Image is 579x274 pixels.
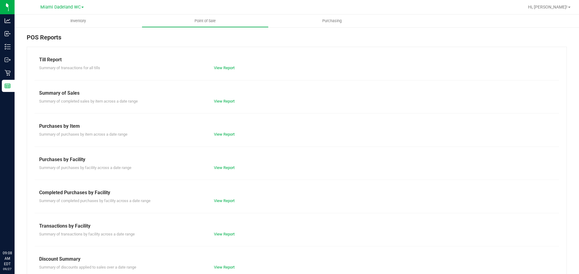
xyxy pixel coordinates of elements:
[214,165,235,170] a: View Report
[528,5,567,9] span: Hi, [PERSON_NAME]!
[5,18,11,24] inline-svg: Analytics
[269,15,396,27] a: Purchasing
[62,18,94,24] span: Inventory
[5,31,11,37] inline-svg: Inbound
[214,198,235,203] a: View Report
[186,18,224,24] span: Point of Sale
[214,232,235,236] a: View Report
[27,33,567,47] div: POS Reports
[39,265,136,269] span: Summary of discounts applied to sales over a date range
[39,156,554,163] div: Purchases by Facility
[39,165,131,170] span: Summary of purchases by facility across a date range
[214,66,235,70] a: View Report
[39,90,554,97] div: Summary of Sales
[39,123,554,130] div: Purchases by Item
[15,15,142,27] a: Inventory
[39,232,135,236] span: Summary of transactions by facility across a date range
[39,222,554,230] div: Transactions by Facility
[5,44,11,50] inline-svg: Inventory
[142,15,269,27] a: Point of Sale
[3,250,12,267] p: 09:08 AM EDT
[39,132,127,137] span: Summary of purchases by item across a date range
[214,132,235,137] a: View Report
[214,99,235,103] a: View Report
[39,189,554,196] div: Completed Purchases by Facility
[5,57,11,63] inline-svg: Outbound
[3,267,12,271] p: 09/27
[314,18,350,24] span: Purchasing
[39,66,100,70] span: Summary of transactions for all tills
[39,198,151,203] span: Summary of completed purchases by facility across a date range
[5,83,11,89] inline-svg: Reports
[39,99,138,103] span: Summary of completed sales by item across a date range
[39,255,554,263] div: Discount Summary
[5,70,11,76] inline-svg: Retail
[39,56,554,63] div: Till Report
[214,265,235,269] a: View Report
[40,5,81,10] span: Miami Dadeland WC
